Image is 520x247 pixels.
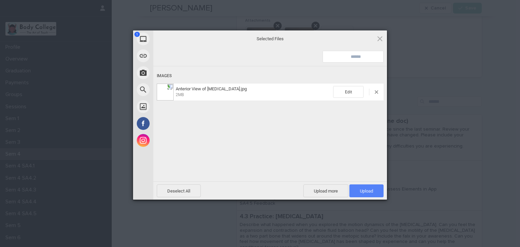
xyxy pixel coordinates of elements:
[303,184,348,197] span: Upload more
[202,36,338,42] span: Selected Files
[133,64,214,81] div: Take Photo
[376,35,384,42] span: Click here or hit ESC to close picker
[360,188,373,194] span: Upload
[134,32,140,37] span: 1
[349,184,384,197] span: Upload
[157,184,201,197] span: Deselect All
[157,84,174,100] img: ba20204b-4d38-480d-9ffc-e2937ed8d599
[174,86,333,97] span: Anterior View of Sphenoid Bone.jpg
[133,81,214,98] div: Web Search
[133,98,214,115] div: Unsplash
[157,70,384,82] div: Images
[176,86,247,91] span: Anterior View of [MEDICAL_DATA].jpg
[133,132,214,149] div: Instagram
[133,115,214,132] div: Facebook
[176,92,184,97] span: 2MB
[333,86,364,98] span: Edit
[133,30,214,47] div: My Device
[133,47,214,64] div: Link (URL)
